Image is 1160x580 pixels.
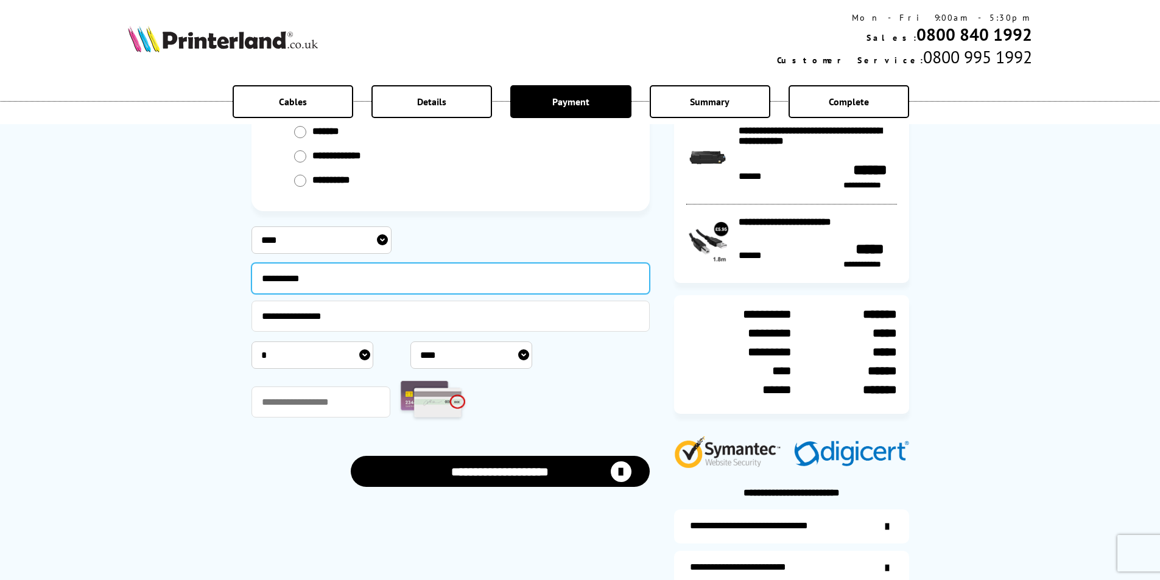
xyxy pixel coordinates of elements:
a: additional-ink [674,509,909,543]
span: Customer Service: [777,55,923,66]
img: Printerland Logo [128,26,318,52]
span: Details [417,96,446,108]
span: Payment [552,96,589,108]
span: Sales: [866,32,916,43]
span: Cables [279,96,307,108]
span: Summary [690,96,729,108]
div: Mon - Fri 9:00am - 5:30pm [777,12,1032,23]
span: 0800 995 1992 [923,46,1032,68]
a: 0800 840 1992 [916,23,1032,46]
span: Complete [829,96,869,108]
